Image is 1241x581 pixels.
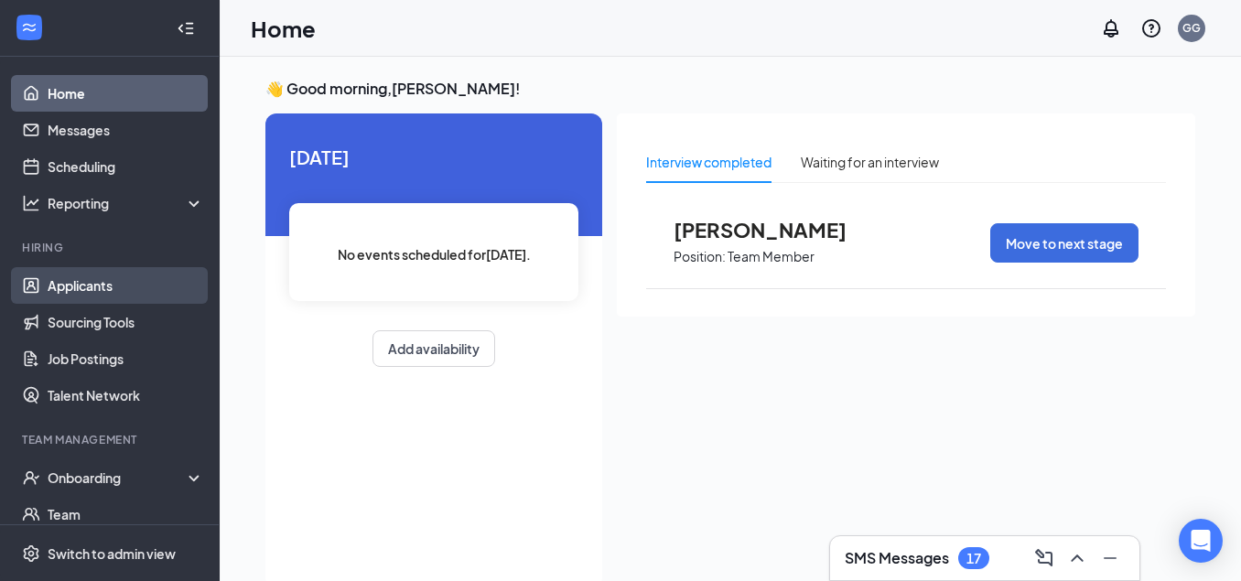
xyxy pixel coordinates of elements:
span: [DATE] [289,143,578,171]
a: Talent Network [48,377,204,414]
div: 17 [966,551,981,566]
h3: SMS Messages [845,548,949,568]
h1: Home [251,13,316,44]
svg: QuestionInfo [1140,17,1162,39]
h3: 👋 Good morning, [PERSON_NAME] ! [265,79,1195,99]
span: No events scheduled for [DATE] . [338,244,531,264]
div: Hiring [22,240,200,255]
a: Home [48,75,204,112]
div: Open Intercom Messenger [1179,519,1223,563]
svg: ChevronUp [1066,547,1088,569]
a: Messages [48,112,204,148]
svg: ComposeMessage [1033,547,1055,569]
svg: Notifications [1100,17,1122,39]
button: ChevronUp [1063,543,1092,573]
p: Position: [674,248,726,265]
svg: WorkstreamLogo [20,18,38,37]
button: Add availability [372,330,495,367]
span: [PERSON_NAME] [674,218,875,242]
button: ComposeMessage [1030,543,1059,573]
a: Team [48,496,204,533]
button: Move to next stage [990,223,1138,263]
svg: Analysis [22,194,40,212]
a: Job Postings [48,340,204,377]
svg: Minimize [1099,547,1121,569]
div: GG [1182,20,1201,36]
a: Sourcing Tools [48,304,204,340]
div: Switch to admin view [48,544,176,563]
a: Scheduling [48,148,204,185]
div: Waiting for an interview [801,152,939,172]
a: Applicants [48,267,204,304]
div: Interview completed [646,152,772,172]
div: Reporting [48,194,205,212]
p: Team Member [728,248,815,265]
svg: Collapse [177,19,195,38]
svg: UserCheck [22,468,40,487]
div: Team Management [22,432,200,447]
button: Minimize [1095,543,1125,573]
svg: Settings [22,544,40,563]
div: Onboarding [48,468,189,487]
